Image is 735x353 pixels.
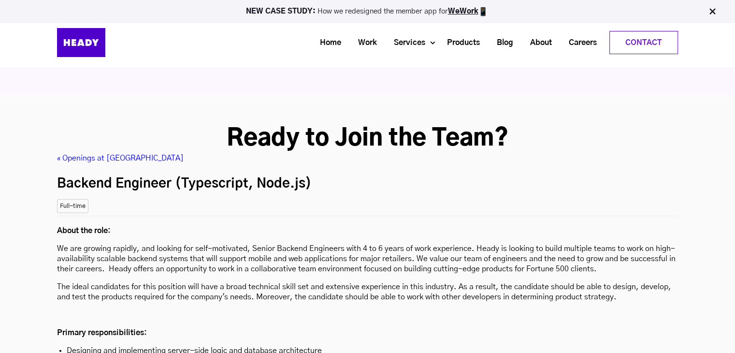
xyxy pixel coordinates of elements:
[57,173,678,194] h2: Backend Engineer (Typescript, Node.js)
[557,34,602,52] a: Careers
[518,34,557,52] a: About
[57,154,184,162] a: « Openings at [GEOGRAPHIC_DATA]
[448,8,478,15] a: WeWork
[346,34,382,52] a: Work
[57,244,678,274] p: We are growing rapidly, and looking for self-motivated, Senior Backend Engineers with 4 to 6 year...
[435,34,485,52] a: Products
[478,7,488,16] img: app emoji
[485,34,518,52] a: Blog
[227,127,508,150] strong: Ready to Join the Team?
[610,31,677,54] a: Contact
[57,199,88,213] small: Full-time
[246,8,317,15] strong: NEW CASE STUDY:
[57,227,111,235] strong: About the role:
[4,7,731,16] p: How we redesigned the member app for
[130,31,678,54] div: Navigation Menu
[57,329,147,337] strong: Primary responsibilities:
[57,28,105,57] img: Heady_Logo_Web-01 (1)
[707,7,717,16] img: Close Bar
[57,282,678,302] p: The ideal candidates for this position will have a broad technical skill set and extensive experi...
[382,34,430,52] a: Services
[308,34,346,52] a: Home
